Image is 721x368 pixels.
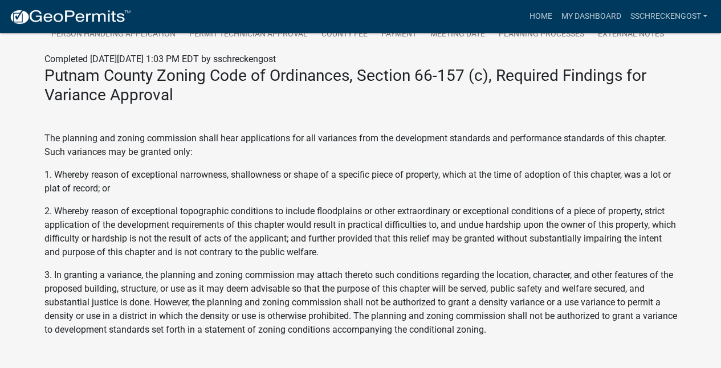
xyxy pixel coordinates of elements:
[591,17,671,53] a: External Notes
[524,6,556,27] a: Home
[625,6,712,27] a: sschreckengost
[44,66,677,104] h3: Putnam County Zoning Code of Ordinances, Section 66-157 (c), Required Findings for Variance Approval
[182,17,315,53] a: Permit Technician Approval
[44,17,182,53] a: Person Handling Application
[44,168,677,195] p: 1. Whereby reason of exceptional narrowness, shallowness or shape of a specific piece of property...
[374,17,423,53] a: Payment
[556,6,625,27] a: My Dashboard
[315,17,374,53] a: County Fee
[44,268,677,337] p: 3. In granting a variance, the planning and zoning commission may attach thereto such conditions ...
[44,132,677,159] p: The planning and zoning commission shall hear applications for all variances from the development...
[44,205,677,259] p: 2. Whereby reason of exceptional topographic conditions to include floodplains or other extraordi...
[492,17,591,53] a: Planning Processes
[423,17,492,53] a: Meeting Date
[44,54,276,64] span: Completed [DATE][DATE] 1:03 PM EDT by sschreckengost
